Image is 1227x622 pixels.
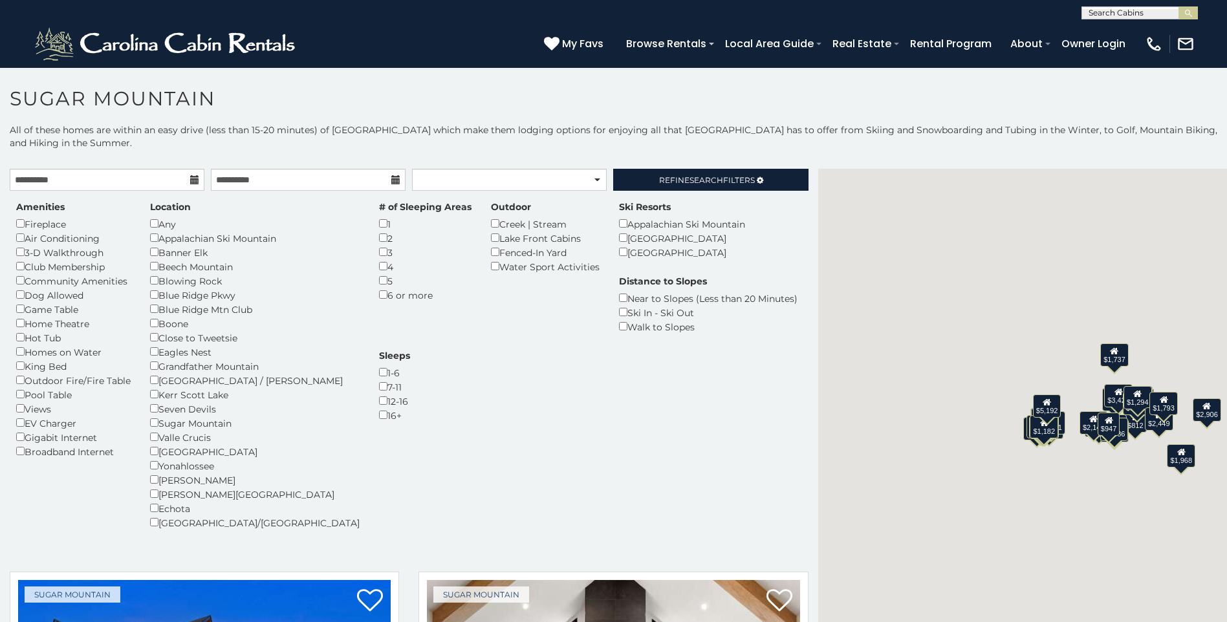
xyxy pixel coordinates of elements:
[379,200,472,213] label: # of Sleeping Areas
[150,359,360,373] div: Grandfather Mountain
[16,302,131,316] div: Game Table
[150,416,360,430] div: Sugar Mountain
[1145,35,1163,53] img: phone-regular-white.png
[150,288,360,302] div: Blue Ridge Pkwy
[150,302,360,316] div: Blue Ridge Mtn Club
[1149,392,1178,415] div: $1,793
[32,25,301,63] img: White-1-2.png
[150,273,360,288] div: Blowing Rock
[150,259,360,273] div: Beech Mountain
[25,586,120,603] a: Sugar Mountain
[16,430,131,444] div: Gigabit Internet
[1100,343,1129,367] div: $1,737
[690,175,723,185] span: Search
[433,586,529,603] a: Sugar Mountain
[16,416,131,430] div: EV Charger
[619,291,798,305] div: Near to Slopes (Less than 20 Minutes)
[16,402,131,416] div: Views
[1037,411,1065,434] div: $1,551
[150,217,360,231] div: Any
[379,288,472,302] div: 6 or more
[719,32,820,55] a: Local Area Guide
[491,245,600,259] div: Fenced-In Yard
[16,330,131,345] div: Hot Tub
[357,588,383,615] a: Add to favorites
[1177,35,1195,53] img: mail-regular-white.png
[16,316,131,330] div: Home Theatre
[150,515,360,530] div: [GEOGRAPHIC_DATA]/[GEOGRAPHIC_DATA]
[16,387,131,402] div: Pool Table
[150,487,360,501] div: [PERSON_NAME][GEOGRAPHIC_DATA]
[1193,398,1221,422] div: $2,906
[619,319,798,334] div: Walk to Slopes
[16,288,131,302] div: Dog Allowed
[379,365,410,380] div: 1-6
[379,349,410,362] label: Sleeps
[16,345,131,359] div: Homes on Water
[150,231,360,245] div: Appalachian Ski Mountain
[491,231,600,245] div: Lake Front Cabins
[1123,392,1151,415] div: $1,170
[16,245,131,259] div: 3-D Walkthrough
[1026,415,1055,438] div: $1,793
[619,200,671,213] label: Ski Resorts
[544,36,607,52] a: My Favs
[16,231,131,245] div: Air Conditioning
[1023,417,1051,440] div: $3,466
[491,200,531,213] label: Outdoor
[150,430,360,444] div: Valle Crucis
[379,408,410,422] div: 16+
[1004,32,1049,55] a: About
[379,380,410,394] div: 7-11
[379,273,472,288] div: 5
[150,373,360,387] div: [GEOGRAPHIC_DATA] / [PERSON_NAME]
[379,231,472,245] div: 2
[150,345,360,359] div: Eagles Nest
[619,275,707,288] label: Distance to Slopes
[150,316,360,330] div: Boone
[379,394,410,408] div: 12-16
[150,501,360,515] div: Echota
[766,588,792,615] a: Add to favorites
[379,245,472,259] div: 3
[150,200,191,213] label: Location
[1080,411,1108,434] div: $2,141
[1100,419,1129,442] div: $2,101
[1098,413,1120,436] div: $947
[826,32,898,55] a: Real Estate
[619,305,798,319] div: Ski In - Ski Out
[1055,32,1132,55] a: Owner Login
[1124,386,1152,409] div: $1,294
[1124,409,1146,433] div: $812
[150,402,360,416] div: Seven Devils
[150,387,360,402] div: Kerr Scott Lake
[1145,407,1173,431] div: $2,449
[16,444,131,458] div: Broadband Internet
[620,32,713,55] a: Browse Rentals
[379,217,472,231] div: 1
[491,217,600,231] div: Creek | Stream
[16,373,131,387] div: Outdoor Fire/Fire Table
[150,444,360,458] div: [GEOGRAPHIC_DATA]
[1104,384,1133,407] div: $3,426
[16,259,131,273] div: Club Membership
[904,32,998,55] a: Rental Program
[16,273,131,288] div: Community Amenities
[659,175,755,185] span: Refine Filters
[1102,388,1130,411] div: $1,928
[16,359,131,373] div: King Bed
[1167,444,1195,467] div: $1,968
[150,473,360,487] div: [PERSON_NAME]
[562,36,603,52] span: My Favs
[1033,394,1061,418] div: $5,192
[16,217,131,231] div: Fireplace
[16,200,65,213] label: Amenities
[619,231,745,245] div: [GEOGRAPHIC_DATA]
[491,259,600,273] div: Water Sport Activities
[150,330,360,345] div: Close to Tweetsie
[1028,416,1057,439] div: $1,126
[613,169,808,191] a: RefineSearchFilters
[1030,415,1058,438] div: $1,182
[150,245,360,259] div: Banner Elk
[619,217,745,231] div: Appalachian Ski Mountain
